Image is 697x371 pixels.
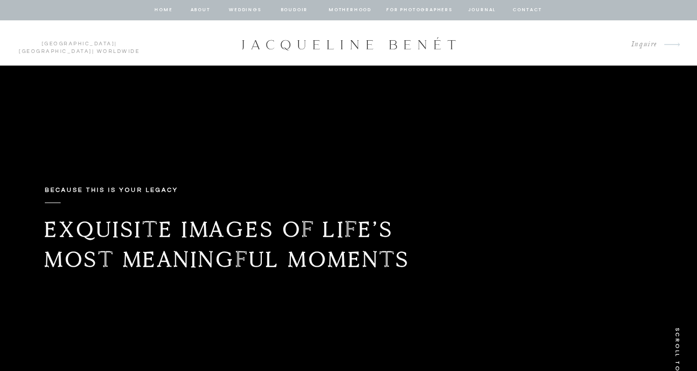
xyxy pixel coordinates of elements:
[190,6,211,15] a: about
[329,6,371,15] a: Motherhood
[19,49,92,54] a: [GEOGRAPHIC_DATA]
[280,6,309,15] a: BOUDOIR
[228,6,262,15] a: Weddings
[45,187,178,193] b: Because this is your legacy
[623,38,657,51] a: Inquire
[42,41,115,46] a: [GEOGRAPHIC_DATA]
[154,6,173,15] a: home
[466,6,498,15] a: journal
[44,216,410,273] b: Exquisite images of life’s most meaningful moments
[511,6,544,15] a: contact
[386,6,452,15] a: for photographers
[14,40,144,46] p: | | Worldwide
